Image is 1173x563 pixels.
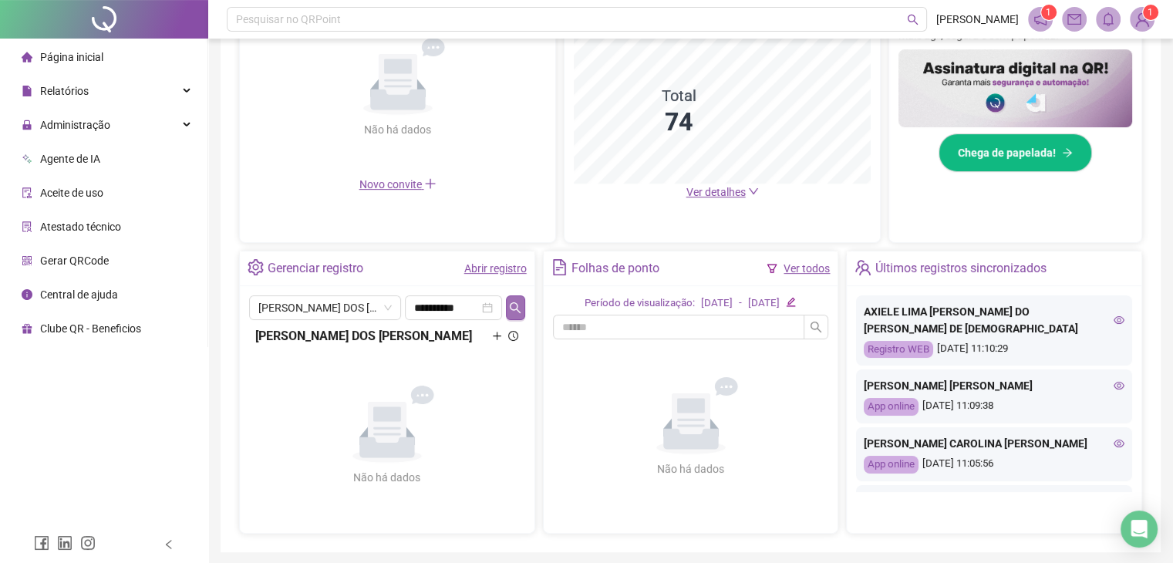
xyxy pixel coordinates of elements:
[34,535,49,551] span: facebook
[40,221,121,233] span: Atestado técnico
[1114,438,1124,449] span: eye
[40,119,110,131] span: Administração
[22,86,32,96] span: file
[163,539,174,550] span: left
[40,322,141,335] span: Clube QR - Beneficios
[864,398,919,416] div: App online
[40,85,89,97] span: Relatórios
[509,302,521,314] span: search
[936,11,1019,28] span: [PERSON_NAME]
[40,288,118,301] span: Central de ajuda
[327,121,469,138] div: Não há dados
[864,341,1124,359] div: [DATE] 11:10:29
[958,144,1056,161] span: Chega de papelada!
[1046,7,1051,18] span: 1
[739,295,742,312] div: -
[748,295,780,312] div: [DATE]
[258,296,392,319] span: KARINE GOMES DOS SANTOS
[939,133,1092,172] button: Chega de papelada!
[1148,7,1153,18] span: 1
[316,469,458,486] div: Não há dados
[248,259,264,275] span: setting
[1121,511,1158,548] div: Open Intercom Messenger
[864,341,933,359] div: Registro WEB
[22,187,32,198] span: audit
[508,331,518,341] span: clock-circle
[1041,5,1057,20] sup: 1
[686,186,746,198] span: Ver detalhes
[1033,12,1047,26] span: notification
[492,331,502,341] span: plus
[22,52,32,62] span: home
[864,377,1124,394] div: [PERSON_NAME] [PERSON_NAME]
[875,255,1047,281] div: Últimos registros sincronizados
[701,295,733,312] div: [DATE]
[22,255,32,266] span: qrcode
[22,221,32,232] span: solution
[864,303,1124,337] div: AXIELE LIMA [PERSON_NAME] DO [PERSON_NAME] DE [DEMOGRAPHIC_DATA]
[864,435,1124,452] div: [PERSON_NAME] CAROLINA [PERSON_NAME]
[40,153,100,165] span: Agente de IA
[864,456,1124,474] div: [DATE] 11:05:56
[268,255,363,281] div: Gerenciar registro
[585,295,695,312] div: Período de visualização:
[22,323,32,334] span: gift
[1067,12,1081,26] span: mail
[255,326,519,346] div: [PERSON_NAME] DOS [PERSON_NAME]
[620,460,762,477] div: Não há dados
[40,187,103,199] span: Aceite de uso
[1101,12,1115,26] span: bell
[1062,147,1073,158] span: arrow-right
[571,255,659,281] div: Folhas de ponto
[22,120,32,130] span: lock
[1131,8,1154,31] img: 74023
[464,262,527,275] a: Abrir registro
[1114,380,1124,391] span: eye
[898,49,1132,127] img: banner%2F02c71560-61a6-44d4-94b9-c8ab97240462.png
[686,186,759,198] a: Ver detalhes down
[359,178,437,190] span: Novo convite
[1114,315,1124,325] span: eye
[810,321,822,333] span: search
[748,186,759,197] span: down
[786,297,796,307] span: edit
[864,398,1124,416] div: [DATE] 11:09:38
[767,263,777,274] span: filter
[22,289,32,300] span: info-circle
[57,535,72,551] span: linkedin
[907,14,919,25] span: search
[854,259,871,275] span: team
[424,177,437,190] span: plus
[80,535,96,551] span: instagram
[551,259,568,275] span: file-text
[1143,5,1158,20] sup: Atualize o seu contato no menu Meus Dados
[40,51,103,63] span: Página inicial
[784,262,830,275] a: Ver todos
[864,456,919,474] div: App online
[40,255,109,267] span: Gerar QRCode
